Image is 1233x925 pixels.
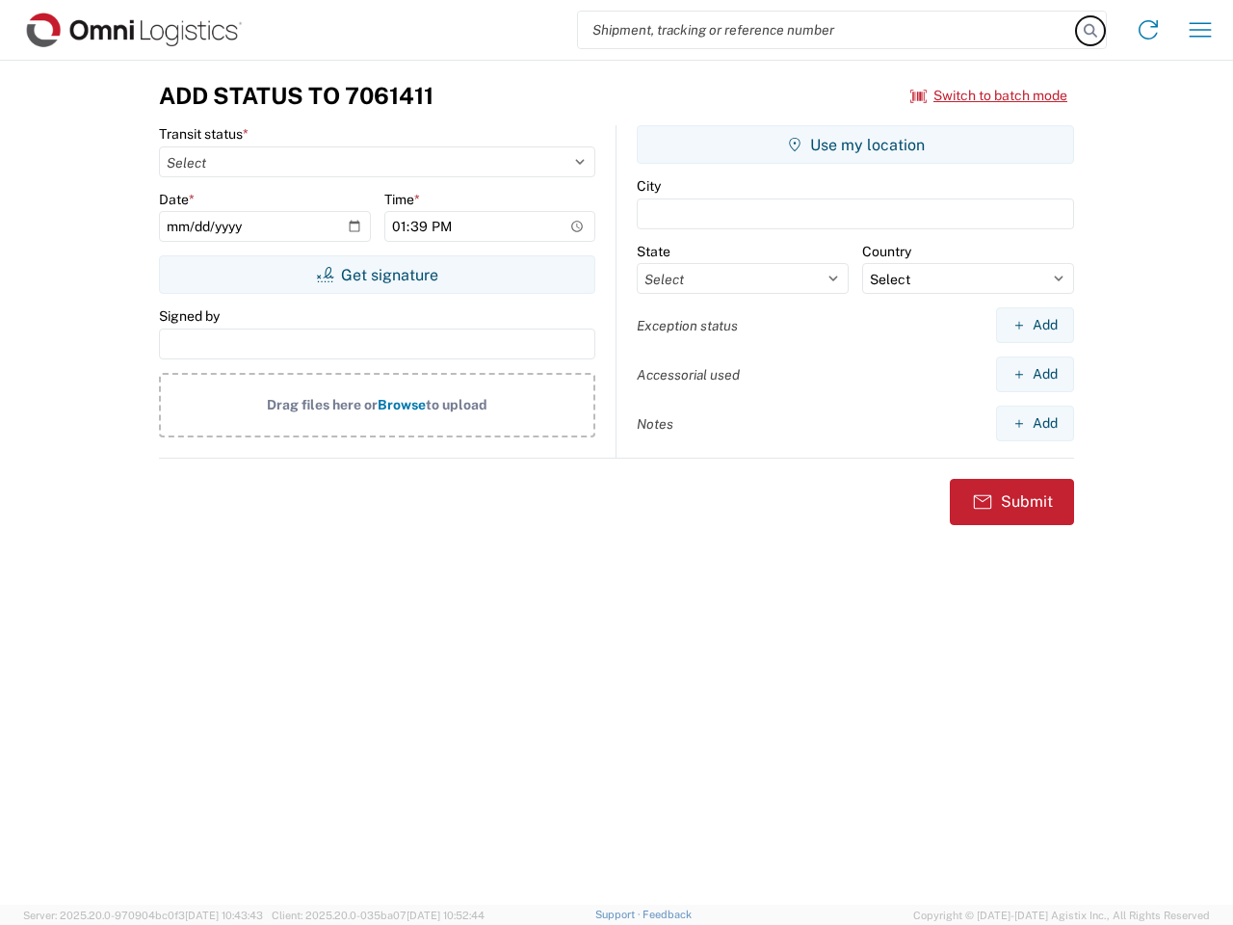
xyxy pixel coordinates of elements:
label: Notes [637,415,673,433]
label: State [637,243,670,260]
label: City [637,177,661,195]
span: Server: 2025.20.0-970904bc0f3 [23,910,263,921]
button: Switch to batch mode [910,80,1067,112]
button: Add [996,357,1074,392]
label: Time [384,191,420,208]
button: Add [996,307,1074,343]
button: Use my location [637,125,1074,164]
span: Client: 2025.20.0-035ba07 [272,910,485,921]
label: Exception status [637,317,738,334]
label: Country [862,243,911,260]
input: Shipment, tracking or reference number [578,12,1077,48]
button: Submit [950,479,1074,525]
label: Transit status [159,125,249,143]
span: Browse [378,397,426,412]
button: Get signature [159,255,595,294]
label: Date [159,191,195,208]
a: Feedback [643,909,692,920]
label: Signed by [159,307,220,325]
label: Accessorial used [637,366,740,383]
h3: Add Status to 7061411 [159,82,433,110]
a: Support [595,909,643,920]
span: [DATE] 10:43:43 [185,910,263,921]
span: [DATE] 10:52:44 [407,910,485,921]
span: to upload [426,397,487,412]
button: Add [996,406,1074,441]
span: Copyright © [DATE]-[DATE] Agistix Inc., All Rights Reserved [913,907,1210,924]
span: Drag files here or [267,397,378,412]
